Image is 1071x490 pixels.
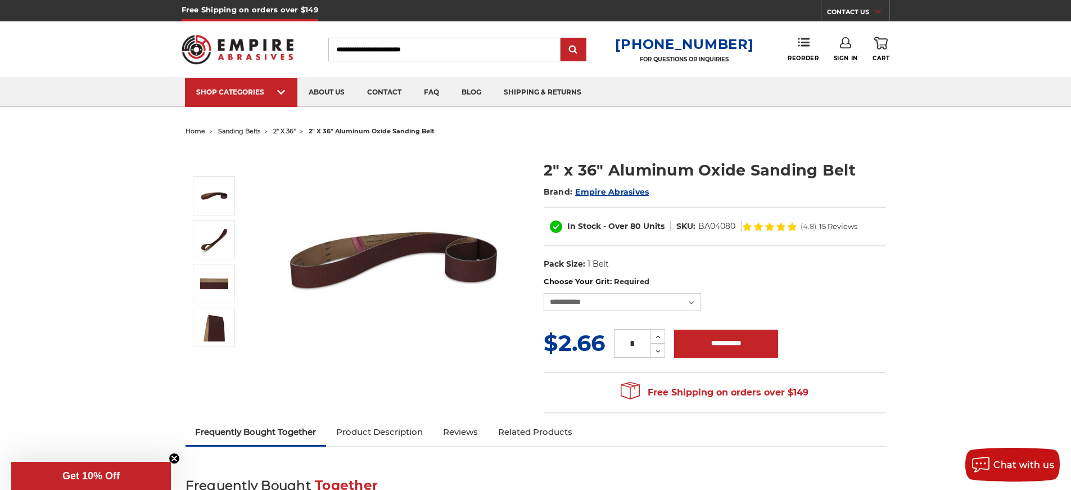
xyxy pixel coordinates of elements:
img: 2" x 36" Aluminum Oxide Pipe Sanding Belt [282,147,507,372]
small: Required [614,277,649,286]
img: 2" x 36" - Aluminum Oxide Sanding Belt [200,313,228,341]
span: Get 10% Off [62,470,120,482]
div: SHOP CATEGORIES [196,88,286,96]
span: Sign In [834,55,858,62]
label: Choose Your Grit: [544,276,886,287]
a: 2" x 36" [273,127,296,135]
dt: SKU: [676,221,695,232]
a: sanding belts [218,127,260,135]
a: home [186,127,205,135]
a: Cart [873,37,889,62]
span: 2" x 36" aluminum oxide sanding belt [309,127,435,135]
dd: BA04080 [698,221,735,232]
span: In Stock [567,221,601,231]
span: - Over [603,221,628,231]
a: CONTACT US [827,6,889,21]
img: 2" x 36" Aluminum Oxide Sanding Belt [200,226,228,254]
a: Frequently Bought Together [186,420,327,444]
button: Chat with us [965,448,1060,482]
img: 2" x 36" Aluminum Oxide Pipe Sanding Belt [200,182,228,210]
a: [PHONE_NUMBER] [615,36,753,52]
span: $2.66 [544,329,605,357]
span: Free Shipping on orders over $149 [621,381,808,404]
span: Reorder [788,55,819,62]
h1: 2" x 36" Aluminum Oxide Sanding Belt [544,159,886,181]
p: FOR QUESTIONS OR INQUIRIES [615,56,753,63]
input: Submit [562,39,585,61]
div: Get 10% OffClose teaser [11,462,171,490]
span: Units [643,221,665,231]
dd: 1 Belt [588,258,609,270]
a: faq [413,78,450,107]
a: about us [297,78,356,107]
span: 15 Reviews [819,223,857,230]
a: blog [450,78,492,107]
a: Product Description [326,420,433,444]
a: Reorder [788,37,819,61]
span: Brand: [544,187,573,197]
a: contact [356,78,413,107]
span: Cart [873,55,889,62]
img: 2" x 36" AOX Sanding Belt [200,269,228,298]
dt: Pack Size: [544,258,585,270]
a: Related Products [488,420,582,444]
span: Chat with us [993,460,1054,470]
a: Empire Abrasives [575,187,649,197]
span: 80 [630,221,641,231]
a: Reviews [433,420,488,444]
img: Empire Abrasives [182,28,294,71]
span: (4.8) [801,223,816,230]
button: Close teaser [169,453,180,464]
a: shipping & returns [492,78,593,107]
